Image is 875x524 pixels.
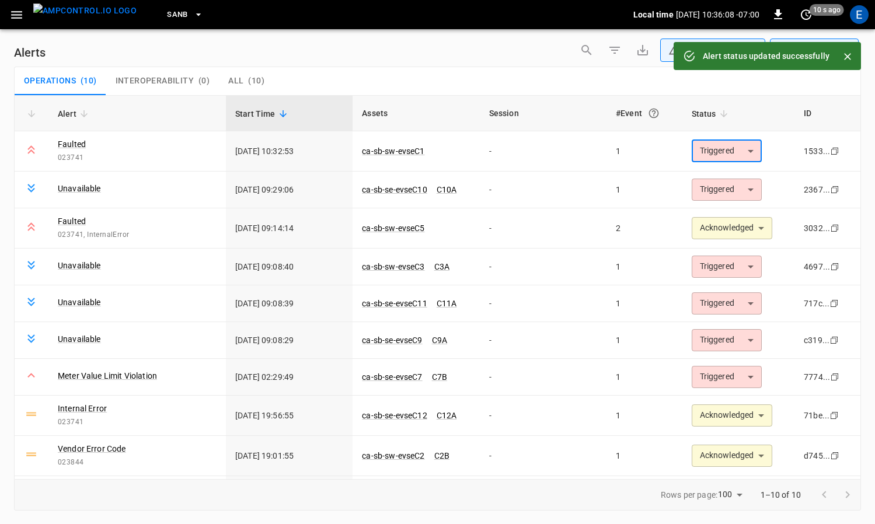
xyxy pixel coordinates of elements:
[58,417,217,428] span: 023741
[116,76,194,86] span: Interoperability
[692,366,762,388] div: Triggered
[362,411,427,420] a: ca-sb-se-evseC12
[829,183,841,196] div: copy
[480,96,606,131] th: Session
[362,185,427,194] a: ca-sb-se-evseC10
[432,336,447,345] a: C9A
[829,260,841,273] div: copy
[692,256,762,278] div: Triggered
[692,107,731,121] span: Status
[633,9,674,20] p: Local time
[668,44,747,57] div: Unresolved
[804,184,830,195] div: 2367...
[226,396,353,436] td: [DATE] 19:56:55
[804,410,829,421] div: 71be...
[198,76,210,86] span: ( 0 )
[829,371,841,383] div: copy
[829,145,841,158] div: copy
[829,449,841,462] div: copy
[616,103,673,124] div: #Event
[226,285,353,322] td: [DATE] 09:08:39
[226,172,353,208] td: [DATE] 09:29:06
[794,96,860,131] th: ID
[480,131,606,172] td: -
[692,445,773,467] div: Acknowledged
[804,261,830,273] div: 4697...
[850,5,869,24] div: profile-icon
[362,451,424,460] a: ca-sb-sw-evseC2
[606,476,682,516] td: 5
[226,476,353,516] td: [DATE] 14:44:41
[58,183,101,194] a: Unavailable
[643,103,664,124] button: An event is a single occurrence of an issue. An alert groups related events for the same asset, m...
[437,299,457,308] a: C11A
[829,409,841,422] div: copy
[353,96,479,131] th: Assets
[606,359,682,396] td: 1
[162,4,208,26] button: SanB
[480,208,606,249] td: -
[480,172,606,208] td: -
[437,185,457,194] a: C10A
[362,146,424,156] a: ca-sb-sw-evseC1
[480,396,606,436] td: -
[606,436,682,476] td: 1
[226,322,353,359] td: [DATE] 09:08:29
[58,152,217,164] span: 023741
[248,76,264,86] span: ( 10 )
[434,262,449,271] a: C3A
[81,76,97,86] span: ( 10 )
[661,489,717,501] p: Rows per page:
[692,217,773,239] div: Acknowledged
[606,285,682,322] td: 1
[362,299,427,308] a: ca-sb-se-evseC11
[703,46,829,67] div: Alert status updated successfully
[692,404,773,427] div: Acknowledged
[226,208,353,249] td: [DATE] 09:14:14
[480,285,606,322] td: -
[606,322,682,359] td: 1
[362,223,424,233] a: ca-sb-sw-evseC5
[33,4,137,18] img: ampcontrol.io logo
[58,403,107,414] a: Internal Error
[226,436,353,476] td: [DATE] 19:01:55
[58,457,217,469] span: 023844
[829,334,841,347] div: copy
[792,39,859,61] div: Last 24 hrs
[810,4,844,16] span: 10 s ago
[58,260,101,271] a: Unavailable
[692,292,762,315] div: Triggered
[167,8,188,22] span: SanB
[606,249,682,285] td: 1
[606,172,682,208] td: 1
[829,297,841,310] div: copy
[804,450,830,462] div: d745...
[606,208,682,249] td: 2
[804,222,830,234] div: 3032...
[480,249,606,285] td: -
[804,145,830,157] div: 1533...
[362,372,422,382] a: ca-sb-se-evseC7
[692,329,762,351] div: Triggered
[606,396,682,436] td: 1
[839,48,856,65] button: Close
[797,5,815,24] button: set refresh interval
[58,215,86,227] a: Faulted
[692,140,762,162] div: Triggered
[58,443,126,455] a: Vendor Error Code
[434,451,449,460] a: C2B
[480,476,606,516] td: -
[606,131,682,172] td: 1
[58,370,157,382] a: Meter Value Limit Violation
[432,372,447,382] a: C7B
[804,334,829,346] div: c319...
[692,179,762,201] div: Triggered
[362,336,422,345] a: ca-sb-se-evseC9
[24,76,76,86] span: Operations
[58,333,101,345] a: Unavailable
[14,43,46,62] h6: Alerts
[718,486,746,503] div: 100
[58,107,92,121] span: Alert
[761,489,801,501] p: 1–10 of 10
[804,371,830,383] div: 7774...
